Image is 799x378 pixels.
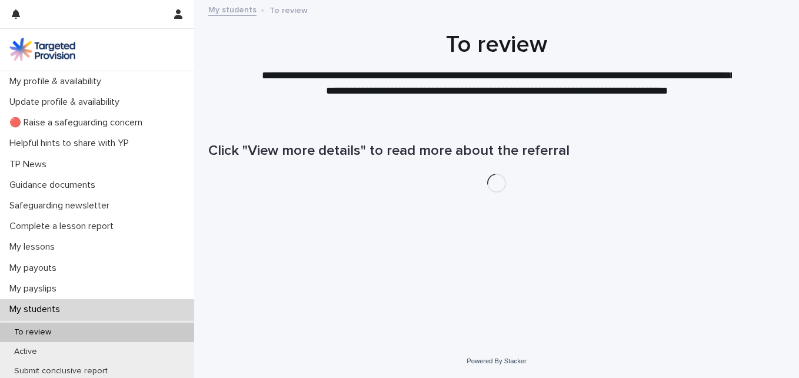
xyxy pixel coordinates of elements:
[5,138,138,149] p: Helpful hints to share with YP
[9,38,75,61] img: M5nRWzHhSzIhMunXDL62
[5,76,111,87] p: My profile & availability
[5,180,105,191] p: Guidance documents
[5,347,46,357] p: Active
[5,200,119,211] p: Safeguarding newsletter
[5,221,123,232] p: Complete a lesson report
[208,31,785,59] h1: To review
[5,97,129,108] p: Update profile & availability
[5,366,117,376] p: Submit conclusive report
[208,2,257,16] a: My students
[5,263,66,274] p: My payouts
[5,304,69,315] p: My students
[269,3,308,16] p: To review
[467,357,526,364] a: Powered By Stacker
[5,117,152,128] p: 🔴 Raise a safeguarding concern
[5,327,61,337] p: To review
[5,159,56,170] p: TP News
[5,241,64,253] p: My lessons
[208,142,785,160] h1: Click "View more details" to read more about the referral
[5,283,66,294] p: My payslips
